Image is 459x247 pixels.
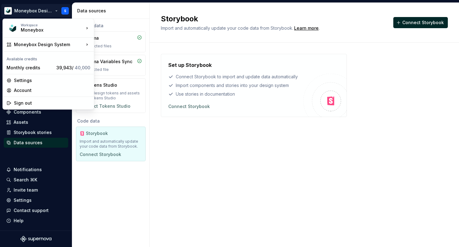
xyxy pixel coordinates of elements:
[14,100,90,106] div: Sign out
[7,65,54,71] div: Monthly credits
[14,87,90,93] div: Account
[21,23,84,27] div: Workspace
[7,23,18,34] img: 9de6ca4a-8ec4-4eed-b9a2-3d312393a40a.png
[14,41,84,48] div: Moneybox Design System
[56,65,90,70] span: 39,943 /
[21,27,73,33] div: Moneybox
[75,65,90,70] span: 40,000
[4,53,93,63] div: Available credits
[14,77,90,84] div: Settings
